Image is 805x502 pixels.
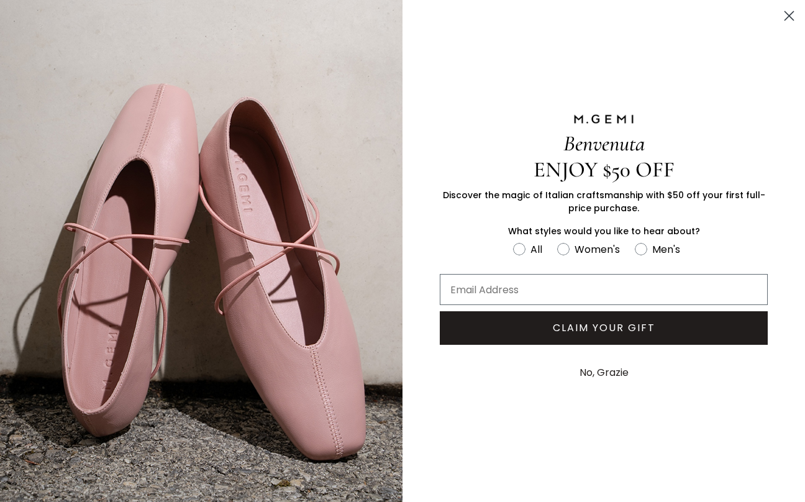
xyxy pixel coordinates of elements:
span: Discover the magic of Italian craftsmanship with $50 off your first full-price purchase. [443,189,765,214]
button: CLAIM YOUR GIFT [440,311,768,345]
button: No, Grazie [573,357,635,388]
span: Benvenuta [563,130,645,157]
img: M.GEMI [573,114,635,125]
input: Email Address [440,274,768,305]
button: Close dialog [778,5,800,27]
div: All [530,242,542,257]
div: Women's [575,242,620,257]
span: What styles would you like to hear about? [508,225,700,237]
div: Men's [652,242,680,257]
span: ENJOY $50 OFF [534,157,675,183]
